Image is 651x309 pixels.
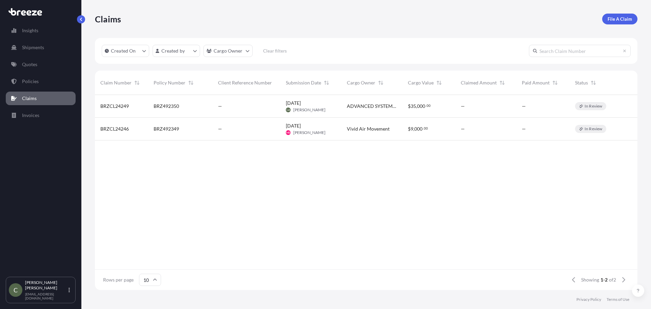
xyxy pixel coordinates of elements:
p: Clear filters [263,47,287,54]
a: Terms of Use [607,297,629,302]
span: BRZ492349 [154,125,179,132]
span: Status [575,79,588,86]
span: — [461,125,465,132]
span: , [416,104,417,109]
p: Policies [22,78,39,85]
a: Privacy Policy [576,297,601,302]
span: Cargo Value [408,79,434,86]
a: Invoices [6,109,76,122]
span: 000 [414,127,422,131]
span: Vivid Air Movement [347,125,390,132]
p: Claims [22,95,37,102]
span: 00 [427,104,431,107]
p: Invoices [22,112,39,119]
span: Rows per page [103,276,134,283]
button: Sort [187,79,195,87]
span: [PERSON_NAME] [293,130,325,135]
span: C [14,287,18,293]
p: Insights [22,27,38,34]
span: of 2 [609,276,616,283]
span: 35 [411,104,416,109]
span: Cargo Owner [347,79,375,86]
p: Shipments [22,44,44,51]
button: Sort [589,79,597,87]
span: 9 [411,127,413,131]
button: Sort [322,79,331,87]
p: Claims [95,14,121,24]
span: . [423,127,423,130]
span: 1-2 [600,276,608,283]
button: Sort [273,79,281,87]
span: Submission Date [286,79,321,86]
p: Created by [161,47,185,54]
span: — [522,103,526,110]
span: — [218,125,222,132]
span: 00 [424,127,428,130]
span: BRZCL24249 [100,103,129,110]
span: [PERSON_NAME] [293,107,325,113]
button: Sort [498,79,506,87]
span: , [413,127,414,131]
p: Created On [111,47,136,54]
span: Client Reference Number [218,79,272,86]
span: [DATE] [286,122,301,129]
span: Paid Amount [522,79,550,86]
p: [PERSON_NAME] [PERSON_NAME] [25,280,67,291]
span: BRZ492350 [154,103,179,110]
span: — [522,125,526,132]
span: Policy Number [154,79,185,86]
button: cargoOwner Filter options [203,45,253,57]
span: Claim Number [100,79,132,86]
span: $ [408,127,411,131]
span: Showing [581,276,599,283]
p: Cargo Owner [214,47,243,54]
span: $ [408,104,411,109]
span: CA [287,107,290,113]
button: createdOn Filter options [102,45,149,57]
p: File A Claim [608,16,632,22]
button: Sort [133,79,141,87]
p: [EMAIL_ADDRESS][DOMAIN_NAME] [25,292,67,300]
span: — [218,103,222,110]
a: Quotes [6,58,76,71]
p: Quotes [22,61,37,68]
a: Claims [6,92,76,105]
span: BRZCL24246 [100,125,129,132]
span: MB [286,129,290,136]
a: Insights [6,24,76,37]
a: Shipments [6,41,76,54]
button: Sort [435,79,443,87]
button: createdBy Filter options [153,45,200,57]
span: ADVANCED SYSTEMS CO [347,103,397,110]
span: Claimed Amount [461,79,497,86]
button: Clear filters [256,45,294,56]
span: [DATE] [286,100,301,107]
button: Sort [551,79,559,87]
span: 000 [417,104,425,109]
button: Sort [377,79,385,87]
input: Search Claim Number [529,45,631,57]
p: In Review [585,103,602,109]
p: In Review [585,126,602,132]
a: File A Claim [602,14,637,24]
a: Policies [6,75,76,88]
span: — [461,103,465,110]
